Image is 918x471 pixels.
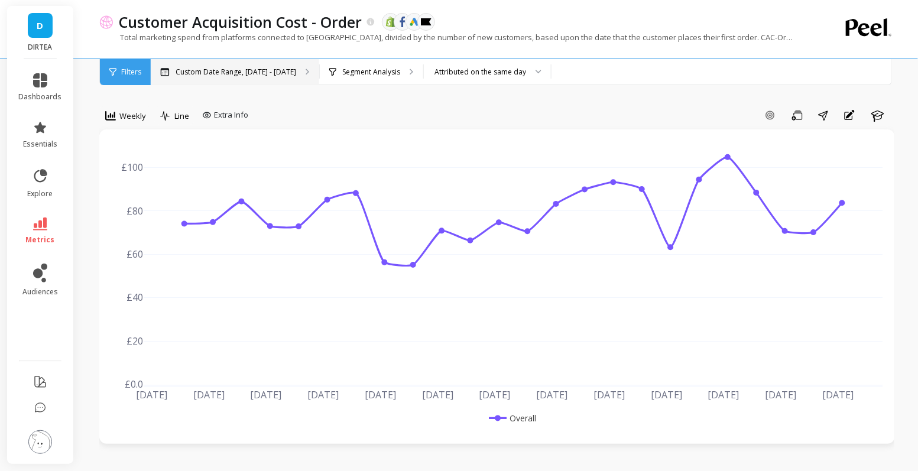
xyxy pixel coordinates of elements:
[397,17,408,27] img: api.fb.svg
[28,430,52,454] img: profile picture
[409,17,420,27] img: api.google.svg
[22,287,58,297] span: audiences
[434,66,526,77] div: Attributed on the same day
[214,109,248,121] span: Extra Info
[26,235,55,245] span: metrics
[99,15,113,29] img: header icon
[19,92,62,102] span: dashboards
[28,189,53,199] span: explore
[37,19,44,33] span: D
[342,67,400,77] p: Segment Analysis
[421,18,432,25] img: api.klaviyo.svg
[99,32,797,43] p: Total marketing spend from platforms connected to [GEOGRAPHIC_DATA], divided by the number of new...
[174,111,189,122] span: Line
[119,111,146,122] span: Weekly
[23,139,57,149] span: essentials
[119,12,362,32] p: Customer Acquisition Cost - Order
[385,17,396,27] img: api.shopify.svg
[121,67,141,77] span: Filters
[19,43,62,52] p: DIRTEA
[176,67,296,77] p: Custom Date Range, [DATE] - [DATE]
